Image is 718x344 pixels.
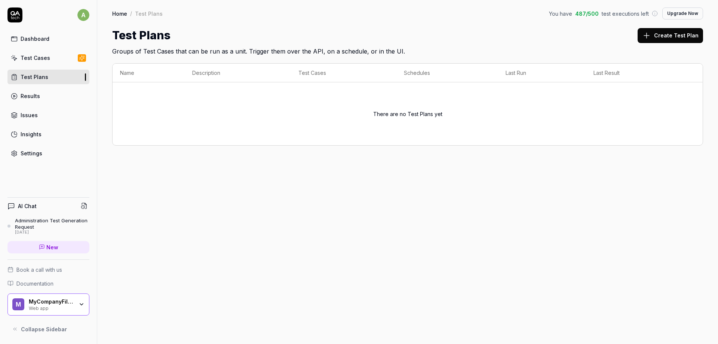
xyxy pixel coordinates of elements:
div: MyCompanyFiles [29,298,74,305]
th: Description [185,64,291,82]
div: Insights [21,130,42,138]
div: Administration Test Generation Request [15,217,89,230]
span: You have [549,10,572,18]
button: a [77,7,89,22]
button: Upgrade Now [662,7,703,19]
a: Settings [7,146,89,161]
div: Issues [21,111,38,119]
a: Test Plans [7,70,89,84]
a: Test Cases [7,51,89,65]
div: There are no Test Plans yet [120,87,695,141]
a: Dashboard [7,31,89,46]
div: Settings [21,149,42,157]
div: Test Plans [135,10,163,17]
div: Test Cases [21,54,50,62]
div: Results [21,92,40,100]
h1: Test Plans [112,27,171,44]
div: / [130,10,132,17]
h2: Groups of Test Cases that can be run as a unit. Trigger them over the API, on a schedule, or in t... [112,44,703,56]
button: MMyCompanyFilesWeb app [7,293,89,316]
span: M [12,298,24,310]
a: Administration Test Generation Request[DATE] [7,217,89,235]
div: Web app [29,305,74,311]
div: Test Plans [21,73,48,81]
span: 487 / 500 [575,10,599,18]
span: test executions left [602,10,649,18]
a: Results [7,89,89,103]
a: Book a call with us [7,266,89,274]
th: Schedules [396,64,498,82]
span: Documentation [16,280,53,287]
button: Collapse Sidebar [7,322,89,337]
a: Home [112,10,127,17]
h4: AI Chat [18,202,37,210]
a: Documentation [7,280,89,287]
span: Book a call with us [16,266,62,274]
th: Name [113,64,185,82]
div: Dashboard [21,35,49,43]
th: Last Result [586,64,688,82]
a: New [7,241,89,253]
th: Test Cases [291,64,396,82]
button: Create Test Plan [638,28,703,43]
span: Collapse Sidebar [21,325,67,333]
a: Issues [7,108,89,122]
th: Last Run [498,64,586,82]
span: a [77,9,89,21]
span: New [46,243,58,251]
a: Insights [7,127,89,141]
div: [DATE] [15,230,89,235]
